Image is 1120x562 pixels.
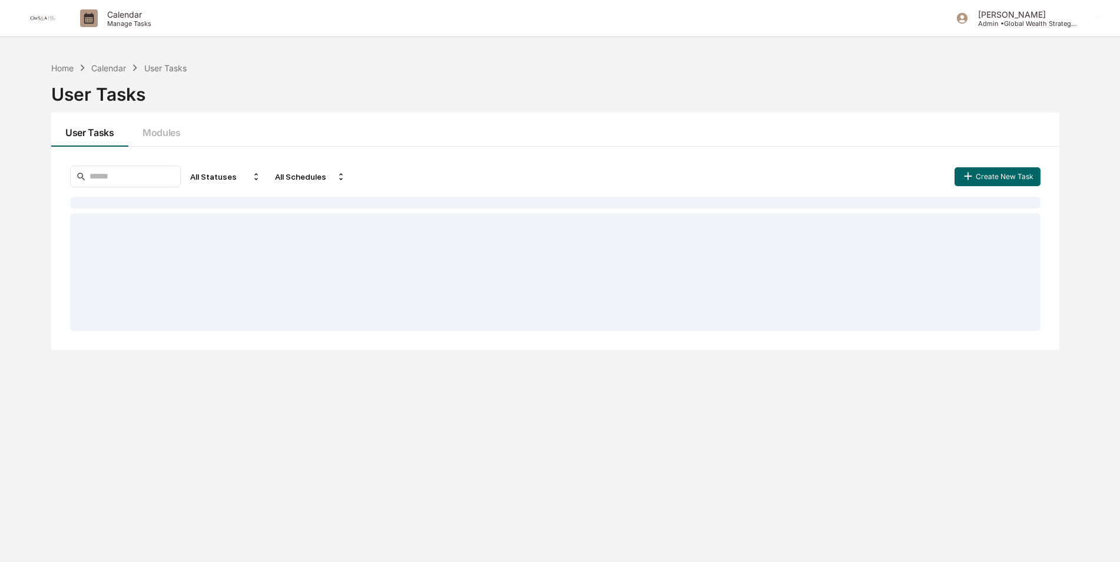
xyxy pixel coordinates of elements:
p: Admin • Global Wealth Strategies Associates [969,19,1078,28]
p: Manage Tasks [98,19,157,28]
div: Calendar [91,63,126,73]
button: User Tasks [51,113,128,147]
img: logo [28,15,57,21]
div: Home [51,63,74,73]
p: [PERSON_NAME] [969,9,1078,19]
div: All Statuses [185,167,266,186]
div: User Tasks [51,74,1059,105]
div: User Tasks [144,63,187,73]
button: Create New Task [955,167,1041,186]
div: All Schedules [270,167,350,186]
p: Calendar [98,9,157,19]
button: Modules [128,113,195,147]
